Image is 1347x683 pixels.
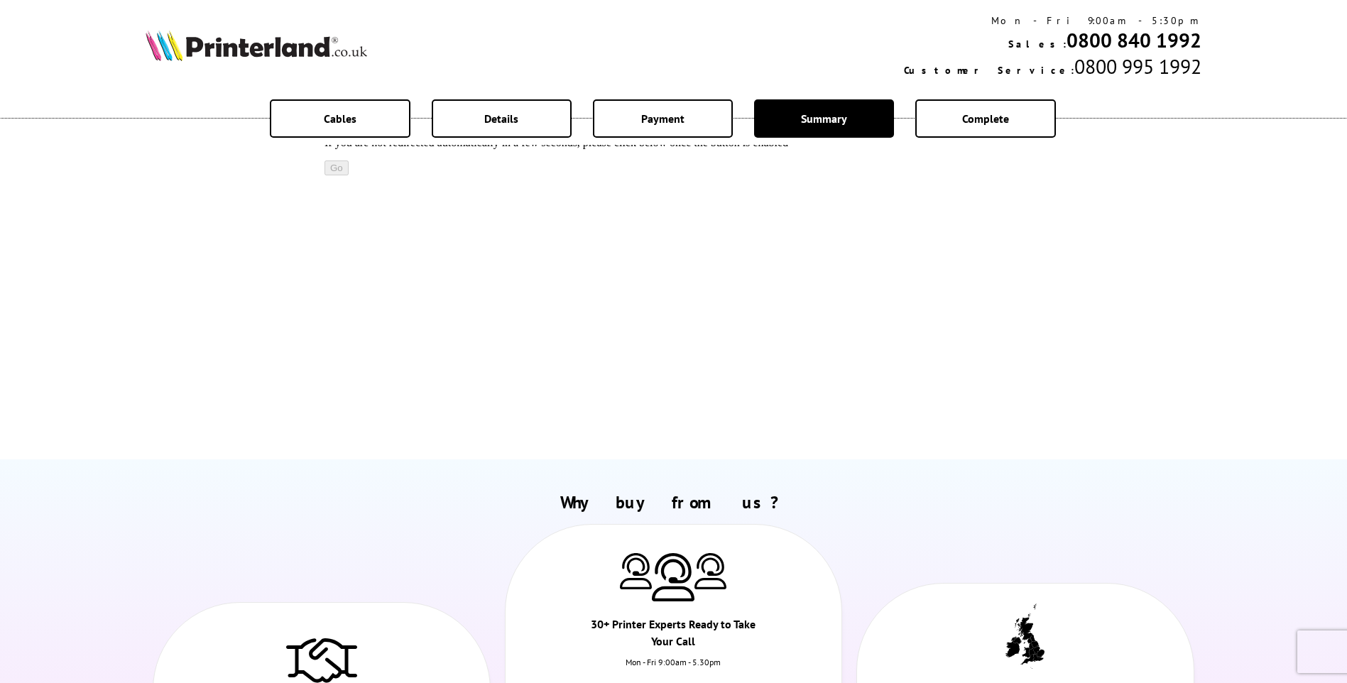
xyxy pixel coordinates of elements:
div: Mon - Fri 9:00am - 5.30pm [506,657,842,682]
span: Sales: [1008,38,1067,50]
div: 30+ Printer Experts Ready to Take Your Call [589,616,758,657]
div: Mon - Fri 9:00am - 5:30pm [904,14,1201,27]
img: UK tax payer [1005,603,1045,669]
img: Printer Experts [652,553,694,602]
span: Complete [962,111,1009,126]
span: Payment [641,111,685,126]
span: Details [484,111,518,126]
img: Printer Experts [694,553,726,589]
span: Customer Service: [904,64,1074,77]
p: Please wait whilst we authenticate your card payment. [6,11,704,24]
input: Go [6,60,30,75]
span: 0800 995 1992 [1074,53,1201,80]
a: 0800 840 1992 [1067,27,1201,53]
span: Cables [324,111,356,126]
h2: Why buy from us? [146,491,1201,513]
img: Printerland Logo [146,30,367,61]
img: Printer Experts [620,553,652,589]
span: Summary [801,111,847,126]
p: If you are not redirected automatically in a few seconds, please click below once the button is e... [6,35,704,48]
